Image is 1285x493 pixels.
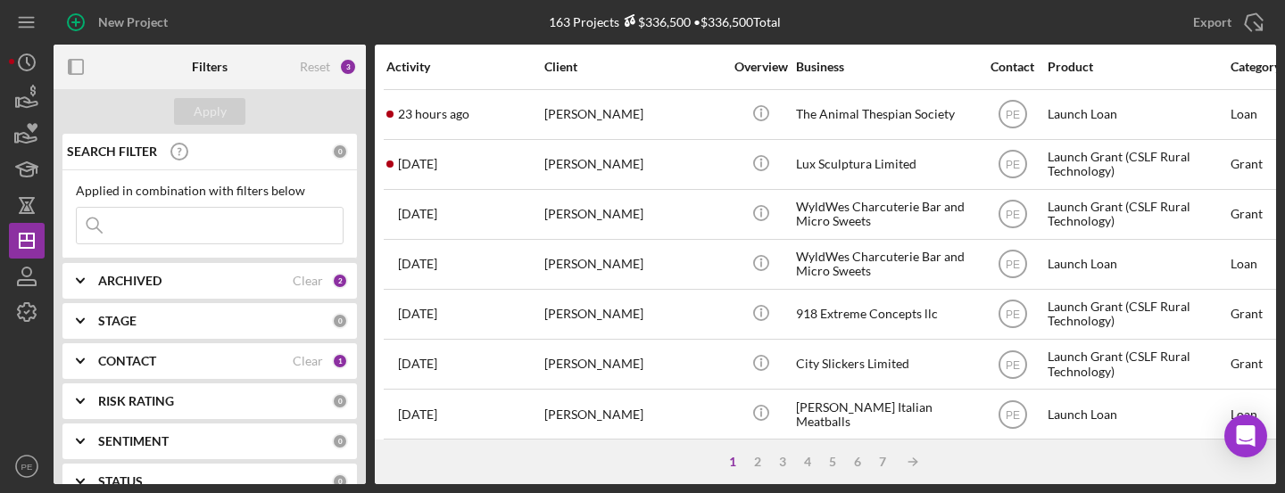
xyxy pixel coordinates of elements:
div: 0 [332,473,348,489]
b: ARCHIVED [98,274,162,288]
b: RISK RATING [98,394,174,408]
b: SEARCH FILTER [67,144,157,159]
div: Launch Grant (CSLF Rural Technology) [1048,191,1226,238]
div: Reset [300,60,330,74]
div: [PERSON_NAME] [544,141,723,188]
time: 2025-08-06 16:28 [398,407,437,422]
div: 918 Extreme Concepts llc [796,291,974,338]
div: New Project [98,4,168,40]
time: 2025-08-08 16:26 [398,357,437,371]
div: Clear [293,274,323,288]
div: The Animal Thespian Society [796,91,974,138]
div: Export [1193,4,1231,40]
div: $336,500 [619,14,691,29]
div: Clear [293,354,323,368]
text: PE [1005,408,1019,421]
div: 3 [339,58,357,76]
div: Overview [727,60,794,74]
div: Applied in combination with filters below [76,184,344,198]
b: SENTIMENT [98,434,169,448]
div: [PERSON_NAME] Italian Meatballs [796,390,974,438]
div: 4 [795,455,820,469]
text: PE [1005,259,1019,271]
text: PE [1005,209,1019,221]
div: Client [544,60,723,74]
text: PE [1005,308,1019,321]
div: 0 [332,433,348,449]
time: 2025-08-26 18:40 [398,207,437,221]
div: [PERSON_NAME] [544,91,723,138]
b: Filters [192,60,228,74]
div: WyldWes Charcuterie Bar and Micro Sweets [796,241,974,288]
div: Launch Loan [1048,241,1226,288]
div: Activity [386,60,543,74]
text: PE [1005,159,1019,171]
div: 6 [845,455,870,469]
div: Contact [979,60,1046,74]
text: PE [1005,358,1019,371]
button: PE [9,448,45,484]
text: PE [21,462,33,472]
div: Business [796,60,974,74]
div: Launch Loan [1048,390,1226,438]
div: [PERSON_NAME] [544,241,723,288]
div: Launch Grant (CSLF Rural Technology) [1048,291,1226,338]
div: Open Intercom Messenger [1224,415,1267,457]
div: 5 [820,455,845,469]
time: 2025-09-04 21:52 [398,157,437,171]
div: 0 [332,144,348,160]
div: [PERSON_NAME] [544,191,723,238]
div: 2 [745,455,770,469]
button: Export [1175,4,1276,40]
div: 1 [720,455,745,469]
button: Apply [174,98,245,125]
time: 2025-09-10 18:40 [398,107,469,121]
div: Launch Grant (CSLF Rural Technology) [1048,141,1226,188]
div: Launch Loan [1048,91,1226,138]
button: New Project [54,4,186,40]
time: 2025-08-26 18:30 [398,257,437,271]
div: WyldWes Charcuterie Bar and Micro Sweets [796,191,974,238]
b: STATUS [98,474,143,489]
text: PE [1005,109,1019,121]
div: Lux Sculptura Limited [796,141,974,188]
div: 3 [770,455,795,469]
time: 2025-08-22 19:16 [398,307,437,321]
div: 1 [332,353,348,369]
div: Product [1048,60,1226,74]
div: City Slickers Limited [796,341,974,388]
div: 0 [332,313,348,329]
div: Launch Grant (CSLF Rural Technology) [1048,341,1226,388]
div: 7 [870,455,895,469]
b: STAGE [98,314,137,328]
div: [PERSON_NAME] [544,291,723,338]
b: CONTACT [98,354,156,368]
div: Apply [194,98,227,125]
div: 0 [332,393,348,409]
div: [PERSON_NAME] [544,341,723,388]
div: 2 [332,273,348,289]
div: [PERSON_NAME] [544,390,723,438]
div: 163 Projects • $336,500 Total [549,14,781,29]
